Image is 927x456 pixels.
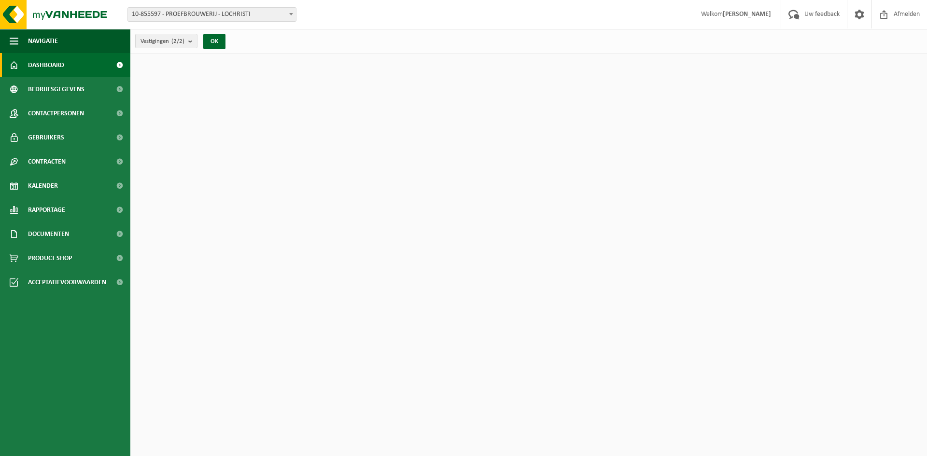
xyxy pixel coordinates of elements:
[128,8,296,21] span: 10-855597 - PROEFBROUWERIJ - LOCHRISTI
[28,125,64,150] span: Gebruikers
[28,246,72,270] span: Product Shop
[140,34,184,49] span: Vestigingen
[203,34,225,49] button: OK
[135,34,197,48] button: Vestigingen(2/2)
[28,222,69,246] span: Documenten
[28,270,106,294] span: Acceptatievoorwaarden
[723,11,771,18] strong: [PERSON_NAME]
[28,174,58,198] span: Kalender
[28,198,65,222] span: Rapportage
[28,150,66,174] span: Contracten
[171,38,184,44] count: (2/2)
[28,77,84,101] span: Bedrijfsgegevens
[28,101,84,125] span: Contactpersonen
[127,7,296,22] span: 10-855597 - PROEFBROUWERIJ - LOCHRISTI
[28,53,64,77] span: Dashboard
[28,29,58,53] span: Navigatie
